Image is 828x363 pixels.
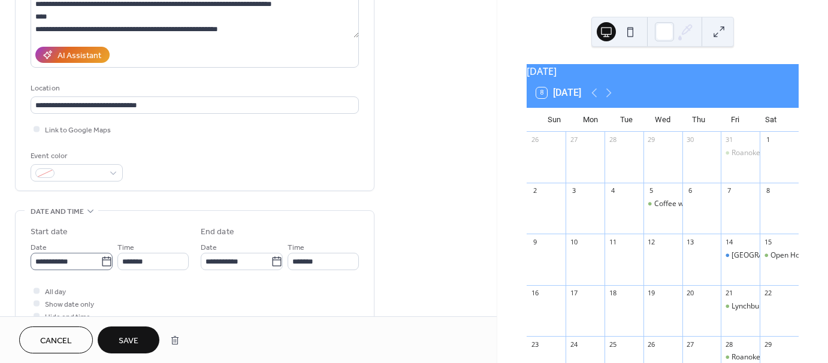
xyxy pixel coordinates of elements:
[721,352,760,362] div: Roanoke, VA PLA Networking Luncheon
[527,64,799,78] div: [DATE]
[647,135,656,144] div: 29
[763,186,772,195] div: 8
[608,135,617,144] div: 28
[647,340,656,349] div: 26
[647,186,656,195] div: 5
[717,108,753,132] div: Fri
[31,150,120,162] div: Event color
[647,289,656,298] div: 19
[117,241,134,254] span: Time
[532,84,585,101] button: 8[DATE]
[608,237,617,246] div: 11
[201,241,217,254] span: Date
[31,205,84,218] span: Date and time
[45,298,94,311] span: Show date only
[530,135,539,144] div: 26
[763,237,772,246] div: 15
[536,108,572,132] div: Sun
[569,135,578,144] div: 27
[763,289,772,298] div: 22
[40,335,72,347] span: Cancel
[569,340,578,349] div: 24
[530,289,539,298] div: 16
[530,237,539,246] div: 9
[569,186,578,195] div: 3
[609,108,645,132] div: Tue
[647,237,656,246] div: 12
[98,326,159,353] button: Save
[643,199,682,209] div: Coffee with Clinicians
[608,340,617,349] div: 25
[724,237,733,246] div: 14
[31,241,47,254] span: Date
[31,226,68,238] div: Start date
[753,108,789,132] div: Sat
[681,108,717,132] div: Thu
[760,250,799,261] div: Open House in Martinsville hosted by Spero Health
[724,289,733,298] div: 21
[724,186,733,195] div: 7
[530,340,539,349] div: 23
[721,148,760,158] div: Roanoke, VA PLA Networking Luncheon
[45,311,90,323] span: Hide end time
[721,301,760,311] div: Lynchburg Virginia PLA Networking Luncheon
[721,250,760,261] div: Richmond, Virginia PLA Networking Luncheon
[201,226,234,238] div: End date
[45,286,66,298] span: All day
[530,186,539,195] div: 2
[608,289,617,298] div: 18
[288,241,304,254] span: Time
[58,50,101,62] div: AI Assistant
[45,124,111,137] span: Link to Google Maps
[763,340,772,349] div: 29
[119,335,138,347] span: Save
[19,326,93,353] button: Cancel
[31,82,356,95] div: Location
[686,237,695,246] div: 13
[763,135,772,144] div: 1
[608,186,617,195] div: 4
[724,340,733,349] div: 28
[654,199,726,209] div: Coffee with Clinicians
[572,108,608,132] div: Mon
[569,289,578,298] div: 17
[686,289,695,298] div: 20
[645,108,681,132] div: Wed
[35,47,110,63] button: AI Assistant
[686,186,695,195] div: 6
[724,135,733,144] div: 31
[686,340,695,349] div: 27
[569,237,578,246] div: 10
[686,135,695,144] div: 30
